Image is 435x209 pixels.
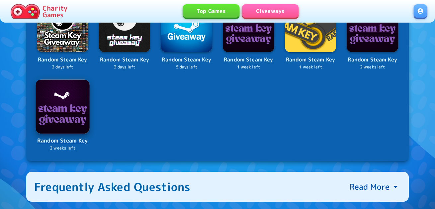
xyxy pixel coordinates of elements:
a: Giveaways [242,4,299,18]
img: Logo [347,1,398,52]
p: 2 days left [37,64,88,70]
a: Charity Games [8,3,70,20]
p: Charity Games [43,5,67,18]
p: 2 weeks left [36,145,89,152]
img: Logo [223,1,274,52]
a: Top Games [183,4,239,18]
img: Logo [36,79,89,133]
img: Logo [37,1,88,52]
p: Random Steam Key [99,55,150,64]
img: Charity.Games [11,4,40,19]
img: Logo [285,1,336,52]
img: Logo [161,1,212,52]
button: Frequently Asked QuestionsRead More [26,172,409,202]
p: Random Steam Key [161,55,212,64]
a: LogoRandom Steam Key5 days left [161,1,212,70]
p: Random Steam Key [347,55,398,64]
p: Random Steam Key [36,136,89,145]
p: 5 days left [161,64,212,70]
a: LogoRandom Steam Key1 week left [285,1,336,70]
p: 1 week left [223,64,274,70]
p: 3 days left [99,64,150,70]
p: 1 week left [285,64,336,70]
a: LogoRandom Steam Key2 weeks left [36,80,89,151]
p: Read More [350,181,390,192]
a: LogoRandom Steam Key2 weeks left [347,1,398,70]
a: LogoRandom Steam Key2 days left [37,1,88,70]
p: 2 weeks left [347,64,398,70]
p: Random Steam Key [37,55,88,64]
a: LogoRandom Steam Key3 days left [99,1,150,70]
p: Random Steam Key [223,55,274,64]
a: LogoRandom Steam Key1 week left [223,1,274,70]
img: Logo [99,1,150,52]
div: Frequently Asked Questions [34,180,191,194]
p: Random Steam Key [285,55,336,64]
